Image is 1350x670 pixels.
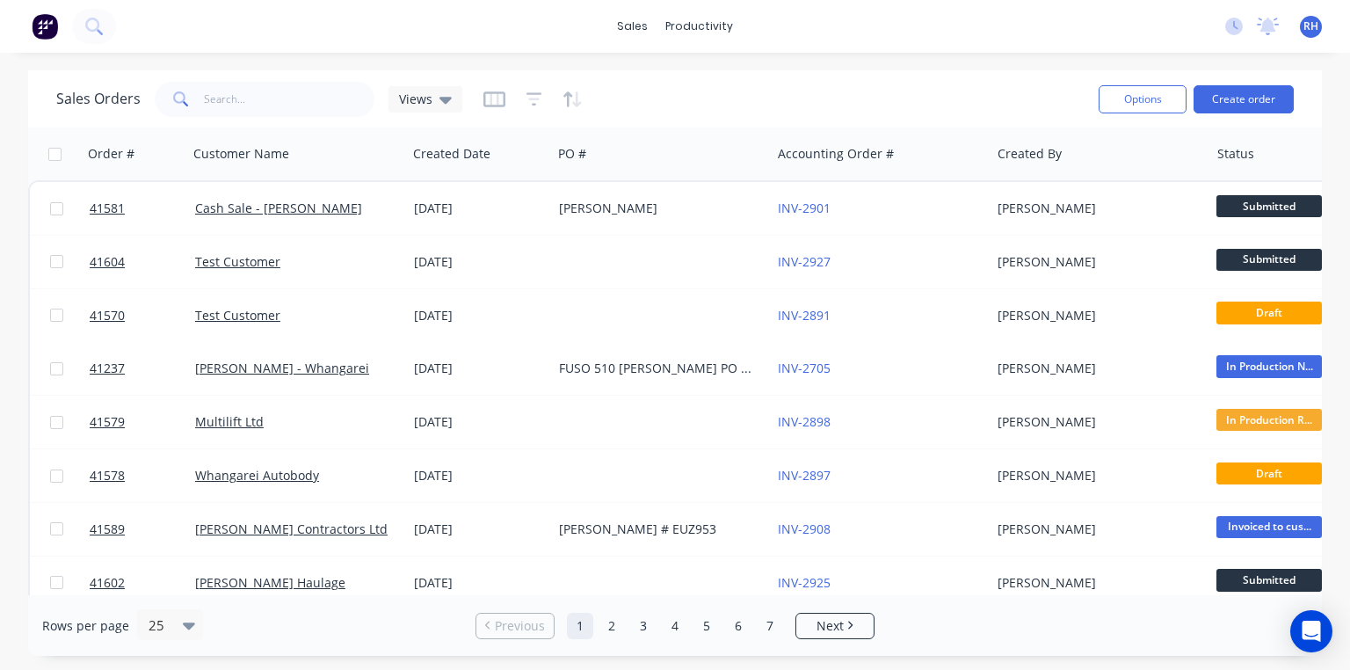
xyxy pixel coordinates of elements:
a: INV-2898 [778,413,831,430]
span: 41579 [90,413,125,431]
a: INV-2901 [778,200,831,216]
span: In Production R... [1216,409,1322,431]
span: In Production N... [1216,355,1322,377]
a: Page 4 [662,613,688,639]
a: Test Customer [195,253,280,270]
div: [PERSON_NAME] [998,574,1193,592]
div: [DATE] [414,253,545,271]
span: 41604 [90,253,125,271]
div: PO # [558,145,586,163]
ul: Pagination [468,613,882,639]
div: [PERSON_NAME] [998,467,1193,484]
button: Options [1099,85,1187,113]
span: Previous [495,617,545,635]
a: 41579 [90,396,195,448]
div: FUSO 510 [PERSON_NAME] PO 825751 [559,360,754,377]
a: 41602 [90,557,195,609]
div: [PERSON_NAME] [998,253,1193,271]
div: [PERSON_NAME] [998,200,1193,217]
span: 41581 [90,200,125,217]
span: 41237 [90,360,125,377]
div: sales [608,13,657,40]
div: [PERSON_NAME] [998,413,1193,431]
a: 41604 [90,236,195,288]
a: Previous page [476,617,554,635]
a: 41589 [90,503,195,556]
a: Page 6 [725,613,751,639]
div: [PERSON_NAME] [998,360,1193,377]
span: Views [399,90,432,108]
div: [DATE] [414,521,545,538]
div: productivity [657,13,742,40]
a: Page 3 [630,613,657,639]
span: Submitted [1216,195,1322,217]
span: 41578 [90,467,125,484]
div: [DATE] [414,307,545,324]
a: [PERSON_NAME] - Whangarei [195,360,369,376]
div: Customer Name [193,145,289,163]
a: INV-2925 [778,574,831,591]
a: Page 5 [693,613,720,639]
a: 41581 [90,182,195,235]
a: Whangarei Autobody [195,467,319,484]
span: Submitted [1216,249,1322,271]
div: [DATE] [414,574,545,592]
a: INV-2897 [778,467,831,484]
span: Draft [1216,302,1322,324]
a: 41570 [90,289,195,342]
span: 41602 [90,574,125,592]
a: INV-2705 [778,360,831,376]
span: 41570 [90,307,125,324]
a: INV-2908 [778,521,831,537]
span: Rows per page [42,617,129,635]
div: [DATE] [414,413,545,431]
span: Invoiced to cus... [1216,516,1322,538]
a: Multilift Ltd [195,413,264,430]
div: Created Date [413,145,490,163]
a: [PERSON_NAME] Haulage [195,574,345,591]
div: [PERSON_NAME] [998,521,1193,538]
span: RH [1303,18,1318,34]
div: [DATE] [414,467,545,484]
button: Create order [1194,85,1294,113]
a: 41578 [90,449,195,502]
div: [DATE] [414,360,545,377]
div: Order # [88,145,134,163]
h1: Sales Orders [56,91,141,107]
span: 41589 [90,521,125,538]
a: Test Customer [195,307,280,324]
div: Status [1217,145,1254,163]
a: Cash Sale - [PERSON_NAME] [195,200,362,216]
span: Draft [1216,462,1322,484]
a: Page 7 [757,613,783,639]
a: Page 2 [599,613,625,639]
div: Created By [998,145,1062,163]
a: Next page [796,617,874,635]
a: INV-2891 [778,307,831,324]
a: INV-2927 [778,253,831,270]
a: [PERSON_NAME] Contractors Ltd [195,521,388,537]
img: Factory [32,13,58,40]
div: [DATE] [414,200,545,217]
span: Submitted [1216,569,1322,591]
div: [PERSON_NAME] [559,200,754,217]
a: 41237 [90,342,195,395]
span: Next [817,617,844,635]
div: [PERSON_NAME] [998,307,1193,324]
a: Page 1 is your current page [567,613,593,639]
div: Accounting Order # [778,145,894,163]
div: [PERSON_NAME] # EUZ953 [559,521,754,538]
div: Open Intercom Messenger [1290,610,1332,652]
input: Search... [204,82,375,117]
